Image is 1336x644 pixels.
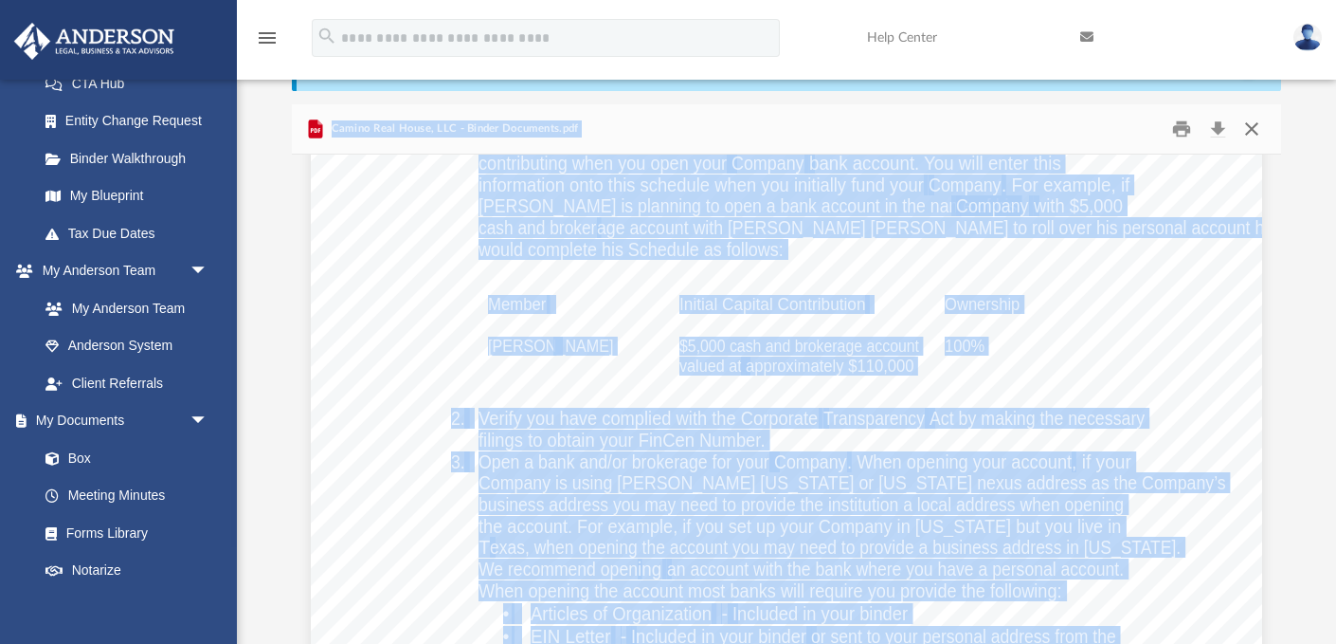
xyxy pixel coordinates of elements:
[327,120,578,138] span: Camino Real House, LLC - Binder Documents.pdf
[9,23,180,60] img: Anderson Advisors Platinum Portal
[13,402,227,440] a: My Documentsarrow_drop_down
[478,561,638,580] span: We recommend open
[945,296,1020,313] span: Ownership
[488,296,546,313] span: Member
[478,518,1121,537] span: the account. For example, if you set up your Company in [US_STATE] but you live in
[316,26,337,46] i: search
[27,477,227,515] a: Meeting Minutes
[1002,176,1129,195] span: . For example, if
[809,155,1061,174] span: bank account. You will enter this
[847,453,1072,472] span: . When opening your account
[478,197,1017,216] span: [PERSON_NAME] is planning to open a bank account in the name of his
[27,139,237,177] a: Binder Walkthrough
[27,364,227,402] a: Client Referrals
[1164,115,1201,144] button: Print
[746,358,914,375] span: approximately $110,000
[27,439,218,477] a: Box
[478,176,924,195] span: information onto this schedule when you initially fund your
[638,561,661,580] span: ing
[13,252,227,290] a: My Anderson Teamarrow_drop_down
[478,474,1226,493] span: Company is using [PERSON_NAME] [US_STATE] or [US_STATE] nexus address as the Company’s
[1034,197,1123,216] span: with $5,000
[478,410,818,429] span: Verify you have complied with the Corporate
[667,561,1124,580] span: an account with the bank where you have a personal account.
[256,27,279,49] i: menu
[27,214,237,252] a: Tax Due Dates
[27,102,237,140] a: Entity Change Request
[190,402,227,441] span: arrow_drop_down
[478,219,596,238] span: cash and broker
[732,605,908,624] span: Included in your binder
[478,582,1062,601] span: When opening the account most banks will require you provide the following:
[774,453,847,472] span: Company
[478,432,766,451] span: filings to obtain your FinCen Number.
[256,36,279,49] a: menu
[679,338,919,355] span: $5,000 cash and brokerage account
[451,453,465,472] span: 3.
[488,338,613,355] span: [PERSON_NAME]
[930,410,1145,429] span: Act by making the necessary
[721,605,728,624] span: -
[478,453,769,472] span: Open a bank and/or brokerage for your
[292,155,1281,644] div: File preview
[503,605,510,624] span: •
[731,155,804,174] span: Company
[478,241,784,260] span: would complete his Schedule as follows:
[956,197,1029,216] span: Company
[478,155,727,174] span: contributing when you open your
[27,552,227,590] a: Notarize
[929,176,1002,195] span: Company
[1072,453,1131,472] span: , if your
[679,358,742,375] span: valued at
[823,410,925,429] span: Transparency
[490,539,1181,558] span: exas, when opening the account you may need to provide a business address in [US_STATE].
[945,338,984,355] span: 100%
[1201,115,1235,144] button: Download
[478,496,1124,515] span: business address you may need to provide the institution a local address when opening
[1235,115,1269,144] button: Close
[27,327,227,365] a: Anderson System
[451,410,465,429] span: 2.
[478,539,490,558] span: T
[292,155,1281,644] div: Document Viewer
[597,219,1273,238] span: age account with [PERSON_NAME] [PERSON_NAME] to roll over his personal account he
[27,289,218,327] a: My Anderson Team
[679,296,866,313] span: Initial Capital Contribution
[27,177,227,215] a: My Blueprint
[27,64,237,102] a: CTA Hub
[27,514,218,552] a: Forms Library
[531,605,712,624] span: Articles of Organization
[292,104,1281,644] div: Preview
[190,252,227,291] span: arrow_drop_down
[1293,24,1322,51] img: User Pic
